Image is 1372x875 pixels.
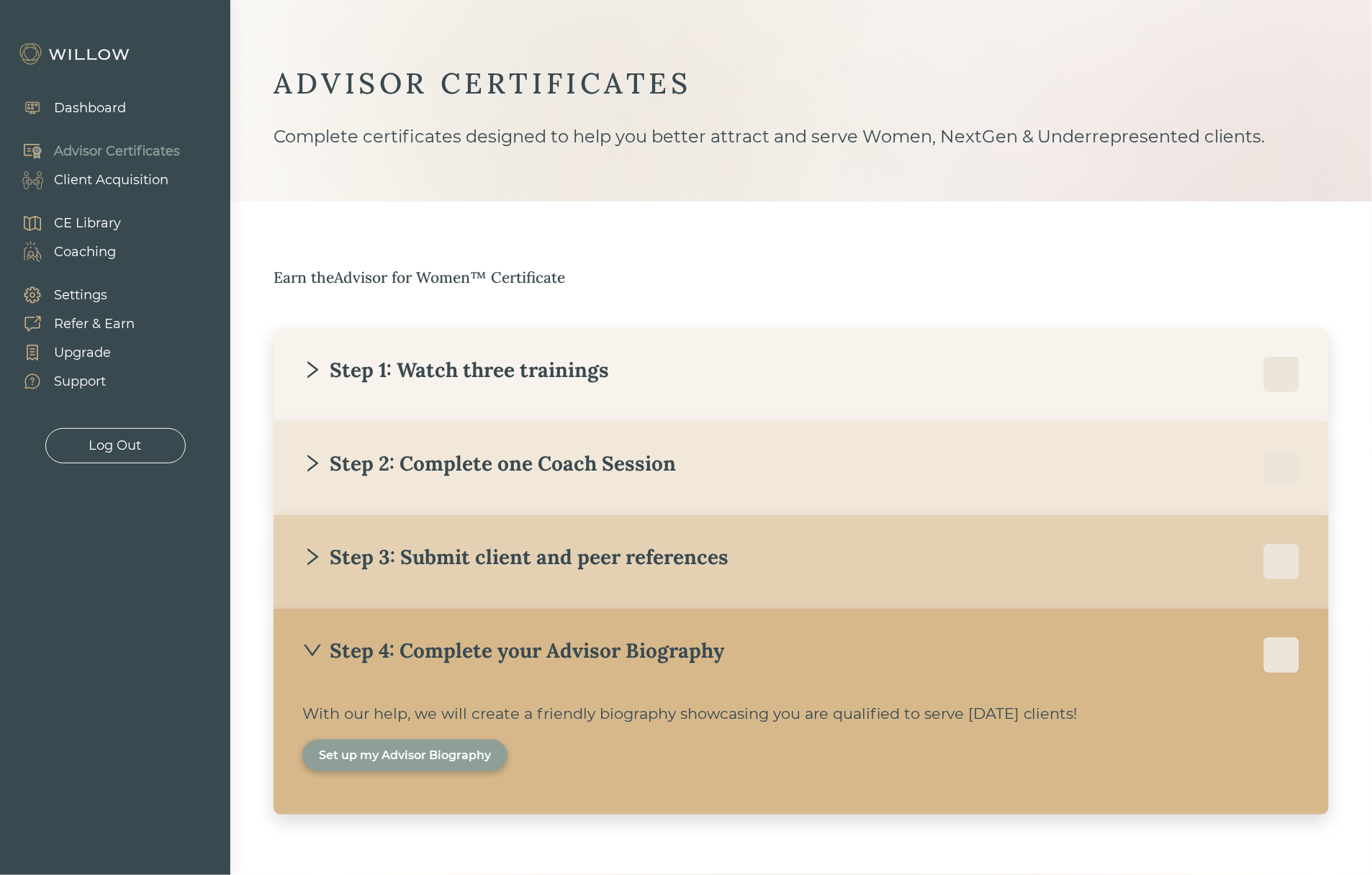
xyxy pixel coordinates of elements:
[54,171,168,190] div: Client Acquisition
[7,94,126,122] a: Dashboard
[302,360,322,380] span: right
[7,309,135,338] a: Refer & Earn
[7,237,121,266] a: Coaching
[302,450,676,476] div: Step 2: Complete one Coach Session
[54,214,121,233] div: CE Library
[302,638,724,663] div: Step 4: Complete your Advisor Biography
[54,314,135,334] div: Refer & Earn
[274,65,1329,102] div: ADVISOR CERTIFICATES
[302,544,728,570] div: Step 3: Submit client and peer references
[54,242,116,262] div: Coaching
[274,124,1329,201] div: Complete certificates designed to help you better attract and serve Women, NextGen & Underreprese...
[89,436,142,455] div: Log Out
[302,702,1300,725] div: With our help, we will create a friendly biography showcasing you are qualified to serve [DATE] c...
[7,166,180,194] a: Client Acquisition
[7,338,135,367] a: Upgrade
[18,42,133,65] img: Willow
[302,357,609,383] div: Step 1: Watch three trainings
[274,266,1329,289] div: Earn the Advisor for Women™ Certificate
[54,372,106,391] div: Support
[54,286,107,305] div: Settings
[302,740,507,771] button: Set up my Advisor Biography
[302,640,322,661] span: down
[54,142,180,161] div: Advisor Certificates
[54,343,111,363] div: Upgrade
[7,137,180,166] a: Advisor Certificates
[7,281,135,309] a: Settings
[7,209,121,237] a: CE Library
[319,747,491,764] div: Set up my Advisor Biography
[54,99,126,118] div: Dashboard
[302,453,322,473] span: right
[302,547,322,567] span: right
